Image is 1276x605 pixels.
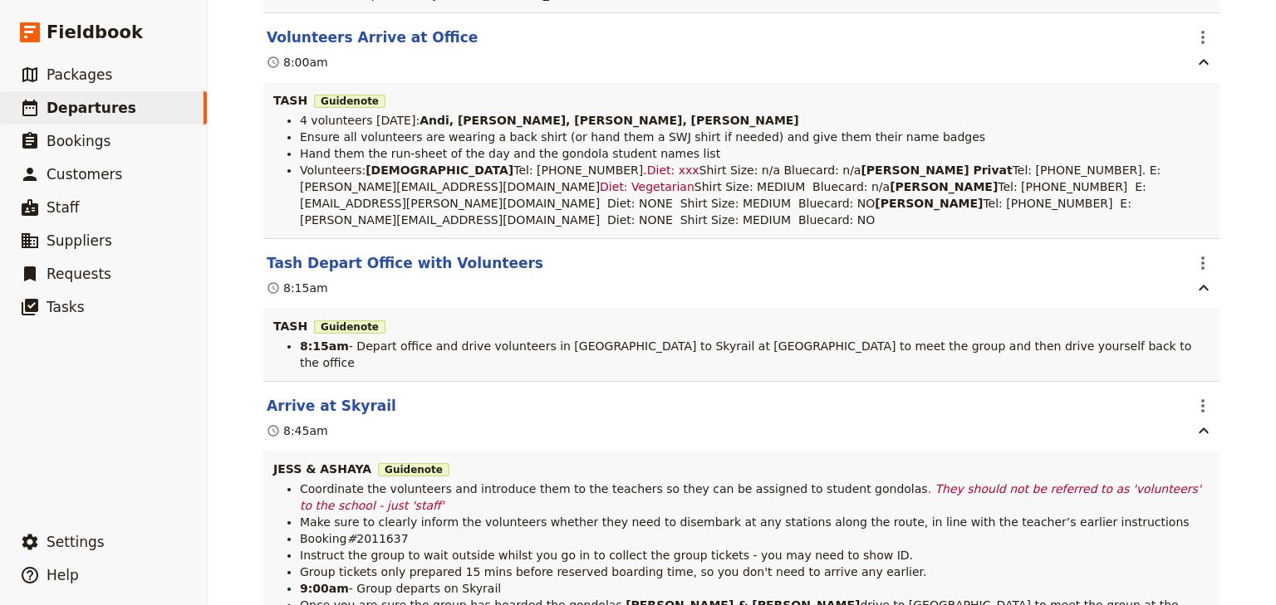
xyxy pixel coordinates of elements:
[47,66,112,83] span: Packages
[273,461,1210,477] h3: JESS & ASHAYA
[300,147,720,160] span: Hand them the run-sheet of the day and the gondola student names list
[267,54,328,71] div: 8:00am
[267,253,543,273] button: Edit this itinerary item
[47,100,136,116] span: Departures
[347,532,357,545] em: #
[47,299,85,315] span: Tasks
[273,92,1210,109] h3: TASH
[300,482,928,495] span: Coordinate the volunteers and introduce them to the teachers so they can be assigned to student g...
[47,199,80,216] span: Staff
[513,163,647,177] span: Tel: [PHONE_NUMBER].
[1189,249,1217,277] button: Actions
[861,163,1012,177] strong: [PERSON_NAME] Privat
[366,163,513,177] strong: [DEMOGRAPHIC_DATA]
[273,318,1210,334] h3: TASH
[647,163,699,177] span: Diet: xxx
[1189,392,1217,420] button: Actions
[47,232,112,249] span: Suppliers
[267,27,478,47] button: Edit this itinerary item
[47,567,79,583] span: Help
[300,339,1195,369] span: - Depart office and drive volunteers in [GEOGRAPHIC_DATA] to Skyrail at [GEOGRAPHIC_DATA] to meet...
[267,280,328,296] div: 8:15am
[47,534,105,550] span: Settings
[47,266,111,282] span: Requests
[267,396,396,416] button: Edit this itinerary item
[300,532,347,545] span: Booking
[300,114,420,127] span: 4 volunteers [DATE]:
[300,582,349,595] strong: 9:00am
[356,532,408,545] span: 2011637
[267,422,328,439] div: 8:45am
[47,166,122,183] span: Customers
[300,163,366,177] span: Volunteers:
[694,180,890,193] span: Shirt Size: MEDIUM Bluecard: n/a
[47,20,143,45] span: Fieldbook
[300,565,926,578] span: Group tickets only prepared 15 mins before reserved boarding time, so you don't need to arrive an...
[420,114,799,127] strong: Andi, [PERSON_NAME], [PERSON_NAME], [PERSON_NAME]
[1189,23,1217,51] button: Actions
[699,163,861,177] span: Shirt Size: n/a Bluecard: n/a
[600,180,694,193] span: Diet: Vegetarian
[875,197,983,210] strong: [PERSON_NAME]
[890,180,998,193] strong: [PERSON_NAME]
[314,95,385,108] span: Guide note
[300,549,913,562] span: Instruct the group to wait outside whilst you go in to collect the group tickets - you may need t...
[47,133,110,149] span: Bookings
[300,339,349,353] strong: 8:15am
[314,320,385,334] span: Guide note
[300,515,1190,529] span: Make sure to clearly inform the volunteers whether they need to disembark at any stations along t...
[300,130,985,144] span: Ensure all volunteers are wearing a back shirt (or hand them a SWJ shirt if needed) and give them...
[349,582,501,595] span: - Group departs on Skyrail
[378,463,449,476] span: Guide note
